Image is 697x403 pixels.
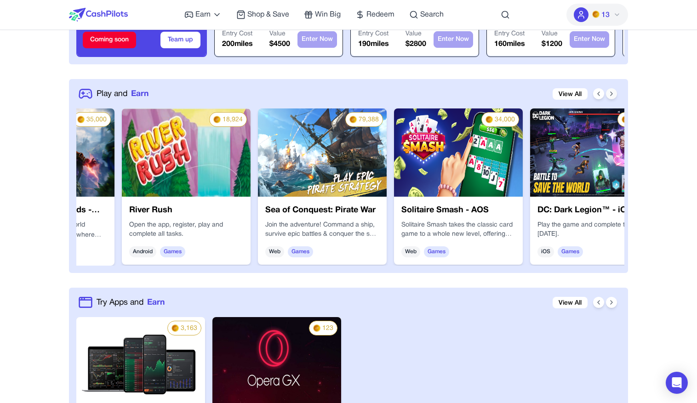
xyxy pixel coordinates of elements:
[358,39,389,50] p: 190 miles
[97,296,165,308] a: Try Apps andEarn
[269,39,290,50] p: $ 4500
[213,116,221,123] img: PMs
[147,296,165,308] span: Earn
[401,246,420,257] span: Web
[97,88,149,100] a: Play andEarn
[542,29,562,39] p: Value
[537,204,651,217] h3: DC: Dark Legion™ - iOS
[394,108,523,197] img: pthLujYMgo6d.png
[355,9,394,20] a: Redeem
[258,108,387,197] img: 75fe42d1-c1a6-4a8c-8630-7b3dc285bdf3.jpg
[223,115,243,125] span: 18,924
[434,31,473,48] button: Enter Now
[313,324,320,332] img: PMs
[86,115,107,125] span: 35,000
[530,108,659,197] img: 414aa5d1-4f6b-495c-9236-e0eac1aeedf4.jpg
[359,115,379,125] span: 79,388
[558,246,583,257] span: Games
[592,11,600,18] img: PMs
[297,31,337,48] button: Enter Now
[358,29,389,39] p: Entry Cost
[122,108,251,197] img: cd3c5e61-d88c-4c75-8e93-19b3db76cddd.webp
[247,9,289,20] span: Shop & Save
[553,297,588,308] a: View All
[195,9,211,20] span: Earn
[315,9,341,20] span: Win Big
[494,29,525,39] p: Entry Cost
[424,246,449,257] span: Games
[401,221,515,239] div: Win real money in exciting multiplayer [DOMAIN_NAME] in a secure, fair, and ad-free gaming enviro...
[601,10,610,21] span: 13
[401,204,515,217] h3: Solitaire Smash - AOS
[265,246,284,257] span: Web
[537,246,554,257] span: iOS
[366,9,394,20] span: Redeem
[322,324,333,333] span: 123
[495,115,515,125] span: 34,000
[184,9,222,20] a: Earn
[409,9,444,20] a: Search
[420,9,444,20] span: Search
[288,246,313,257] span: Games
[181,324,197,333] span: 3,163
[97,296,143,308] span: Try Apps and
[129,221,243,239] div: Open the app, register, play and complete all tasks.
[222,39,253,50] p: 200 miles
[622,116,629,123] img: PMs
[129,204,243,217] h3: River Rush
[269,29,290,39] p: Value
[131,88,149,100] span: Earn
[406,39,426,50] p: $ 2800
[160,246,185,257] span: Games
[265,221,379,239] p: Join the adventure! Command a ship, survive epic battles & conquer the sea in this RPG strategy g...
[97,88,127,100] span: Play and
[77,116,85,123] img: PMs
[83,32,136,48] div: Coming soon
[566,4,628,26] button: PMs13
[537,221,651,239] p: Play the game and complete the tasks [DATE].
[406,29,426,39] p: Value
[222,29,253,39] p: Entry Cost
[401,221,515,239] p: Solitaire Smash takes the classic card game to a whole new level, offering players the chance to ...
[265,204,379,217] h3: Sea of Conquest: Pirate War
[349,116,357,123] img: PMs
[236,9,289,20] a: Shop & Save
[542,39,562,50] p: $ 1200
[129,246,156,257] span: Android
[69,8,128,22] img: CashPilots Logo
[486,116,493,123] img: PMs
[553,88,588,100] a: View All
[304,9,341,20] a: Win Big
[570,31,609,48] button: Enter Now
[160,32,200,48] button: Team up
[171,324,179,332] img: PMs
[666,372,688,394] div: Open Intercom Messenger
[494,39,525,50] p: 160 miles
